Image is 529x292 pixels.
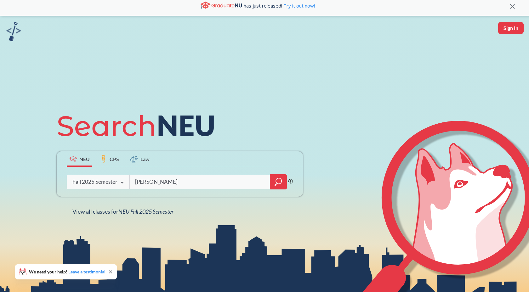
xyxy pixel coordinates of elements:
[6,22,21,43] a: sandbox logo
[68,269,105,274] a: Leave a testimonial
[72,178,117,185] div: Fall 2025 Semester
[29,270,105,274] span: We need your help!
[79,155,90,163] span: NEU
[140,155,150,163] span: Law
[282,3,315,9] a: Try it out now!
[118,208,173,215] span: NEU Fall 2025 Semester
[110,155,119,163] span: CPS
[275,177,282,186] svg: magnifying glass
[498,22,524,34] button: Sign In
[270,174,287,189] div: magnifying glass
[244,2,315,9] span: has just released!
[134,175,265,188] input: Class, professor, course number, "phrase"
[72,208,173,215] span: View all classes for
[6,22,21,41] img: sandbox logo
